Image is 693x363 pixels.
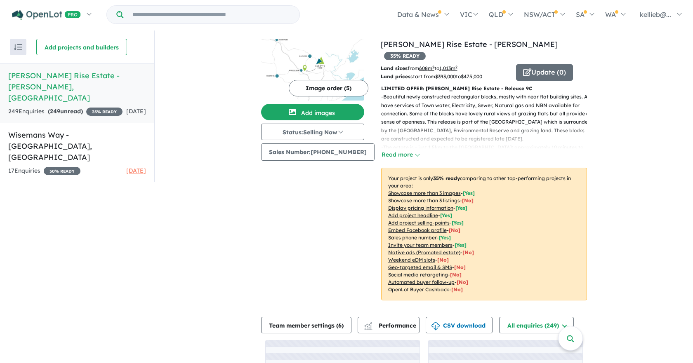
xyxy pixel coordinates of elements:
img: sort.svg [14,44,22,50]
button: Read more [381,150,420,159]
img: Avery's Rise Estate - Heddon Greta [261,39,364,101]
span: [ Yes ] [463,190,475,196]
h5: [PERSON_NAME] Rise Estate - [PERSON_NAME] , [GEOGRAPHIC_DATA] [8,70,146,103]
span: 35 % READY [384,52,426,60]
u: 1,013 m [439,65,457,71]
u: Embed Facebook profile [388,227,447,233]
b: Land sizes [381,65,408,71]
span: to [456,73,482,80]
p: - The estate is - just 1.5km to the [GEOGRAPHIC_DATA]; approximately 10 minutes to [GEOGRAPHIC_DA... [381,143,594,194]
button: CSV download [426,317,493,333]
sup: 2 [432,65,434,69]
u: Add project headline [388,212,438,218]
img: Openlot PRO Logo White [12,10,81,20]
button: Update (0) [516,64,573,81]
button: Add images [261,104,364,120]
div: 249 Enquir ies [8,107,123,117]
u: Geo-targeted email & SMS [388,264,452,270]
p: from [381,64,510,73]
button: Performance [358,317,420,333]
b: Land prices [381,73,410,80]
span: [No] [462,249,474,255]
span: Performance [365,322,416,329]
span: [No] [451,286,463,293]
u: $ 393,000 [435,73,456,80]
span: 249 [50,108,60,115]
span: [ Yes ] [452,220,464,226]
button: All enquiries (249) [499,317,574,333]
strong: ( unread) [48,108,83,115]
u: Add project selling-points [388,220,450,226]
u: Display pricing information [388,205,453,211]
u: $ 475,000 [461,73,482,80]
button: Image order (5) [289,80,368,96]
img: download icon [431,322,440,330]
u: Showcase more than 3 images [388,190,461,196]
span: [ Yes ] [439,234,451,241]
span: [No] [450,272,462,278]
span: [ Yes ] [455,205,467,211]
button: Sales Number:[PHONE_NUMBER] [261,143,375,161]
div: 17 Enquir ies [8,166,80,176]
p: start from [381,73,510,81]
u: Social media retargeting [388,272,448,278]
span: [ No ] [462,197,474,204]
b: 35 % ready [433,175,460,181]
img: bar-chart.svg [364,325,372,330]
u: Showcase more than 3 listings [388,197,460,204]
span: [No] [457,279,468,285]
span: [ Yes ] [440,212,452,218]
span: to [434,65,457,71]
h5: Wisemans Way - [GEOGRAPHIC_DATA] , [GEOGRAPHIC_DATA] [8,129,146,163]
span: [No] [454,264,466,270]
span: [ Yes ] [455,242,467,248]
img: line-chart.svg [364,322,372,327]
span: [DATE] [126,108,146,115]
span: kellieb@... [640,10,671,19]
button: Add projects and builders [36,39,127,55]
u: Sales phone number [388,234,437,241]
u: 608 m [419,65,434,71]
span: [DATE] [126,167,146,174]
input: Try estate name, suburb, builder or developer [125,6,298,23]
button: Team member settings (6) [261,317,351,333]
p: LIMITED OFFER: [PERSON_NAME] Rise Estate - Release 9C [381,84,587,93]
span: 30 % READY [44,167,80,175]
a: [PERSON_NAME] Rise Estate - [PERSON_NAME] [381,40,558,49]
u: Native ads (Promoted estate) [388,249,460,255]
p: Your project is only comparing to other top-performing projects in your area: - - - - - - - - - -... [381,168,587,300]
span: 35 % READY [86,108,123,116]
u: Invite your team members [388,242,453,248]
button: Status:Selling Now [261,124,364,140]
sup: 2 [455,65,457,69]
span: [No] [437,257,449,263]
p: - Beautiful newly constructed rectangular blocks, mostly with near flat building sites. All have ... [381,93,594,143]
u: Automated buyer follow-up [388,279,455,285]
span: [ No ] [449,227,460,233]
u: OpenLot Buyer Cashback [388,286,449,293]
span: 6 [338,322,342,329]
u: Weekend eDM slots [388,257,435,263]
